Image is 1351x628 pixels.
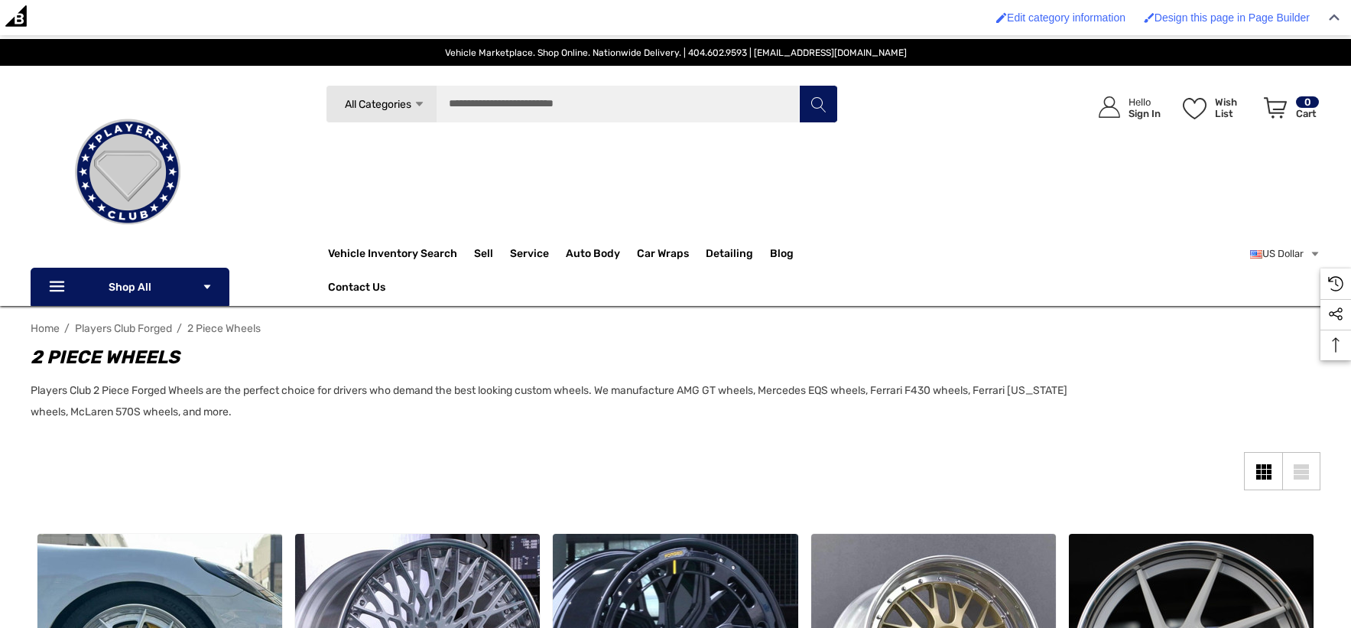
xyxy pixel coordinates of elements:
[202,281,213,292] svg: Icon Arrow Down
[637,247,689,264] span: Car Wraps
[1007,11,1125,24] span: Edit category information
[1282,452,1320,490] a: List View
[328,281,385,298] a: Contact Us
[31,315,1320,342] nav: Breadcrumb
[445,47,907,58] span: Vehicle Marketplace. Shop Online. Nationwide Delivery. | 404.602.9593 | [EMAIL_ADDRESS][DOMAIN_NAME]
[1136,4,1317,31] a: Design this page in Page Builder
[328,247,457,264] a: Vehicle Inventory Search
[1296,96,1319,108] p: 0
[474,239,510,269] a: Sell
[1215,96,1255,119] p: Wish List
[1328,276,1343,291] svg: Recently Viewed
[1250,239,1320,269] a: USD
[51,96,204,249] img: Players Club | Cars For Sale
[1296,108,1319,119] p: Cart
[31,380,1068,423] p: Players Club 2 Piece Forged Wheels are the perfect choice for drivers who demand the best looking...
[414,99,425,110] svg: Icon Arrow Down
[344,98,411,111] span: All Categories
[1257,81,1320,141] a: Cart with 0 items
[47,278,70,296] svg: Icon Line
[566,247,620,264] span: Auto Body
[1244,452,1282,490] a: Grid View
[326,85,437,123] a: All Categories Icon Arrow Down Icon Arrow Up
[31,268,229,306] p: Shop All
[31,343,1068,371] h1: 2 Piece Wheels
[31,322,60,335] a: Home
[1129,96,1161,108] p: Hello
[1155,11,1310,24] span: Design this page in Page Builder
[1176,81,1257,134] a: Wish List Wish List
[1183,98,1206,119] svg: Wish List
[1328,307,1343,322] svg: Social Media
[706,239,770,269] a: Detailing
[474,247,493,264] span: Sell
[1129,108,1161,119] p: Sign In
[1264,97,1287,119] svg: Review Your Cart
[706,247,753,264] span: Detailing
[770,247,794,264] a: Blog
[187,322,261,335] a: 2 Piece Wheels
[566,239,637,269] a: Auto Body
[75,322,172,335] a: Players Club Forged
[510,239,566,269] a: Service
[637,239,706,269] a: Car Wraps
[510,247,549,264] span: Service
[799,85,837,123] button: Search
[989,4,1133,31] a: Edit category information
[1081,81,1168,134] a: Sign in
[1320,337,1351,353] svg: Top
[1099,96,1120,118] svg: Icon User Account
